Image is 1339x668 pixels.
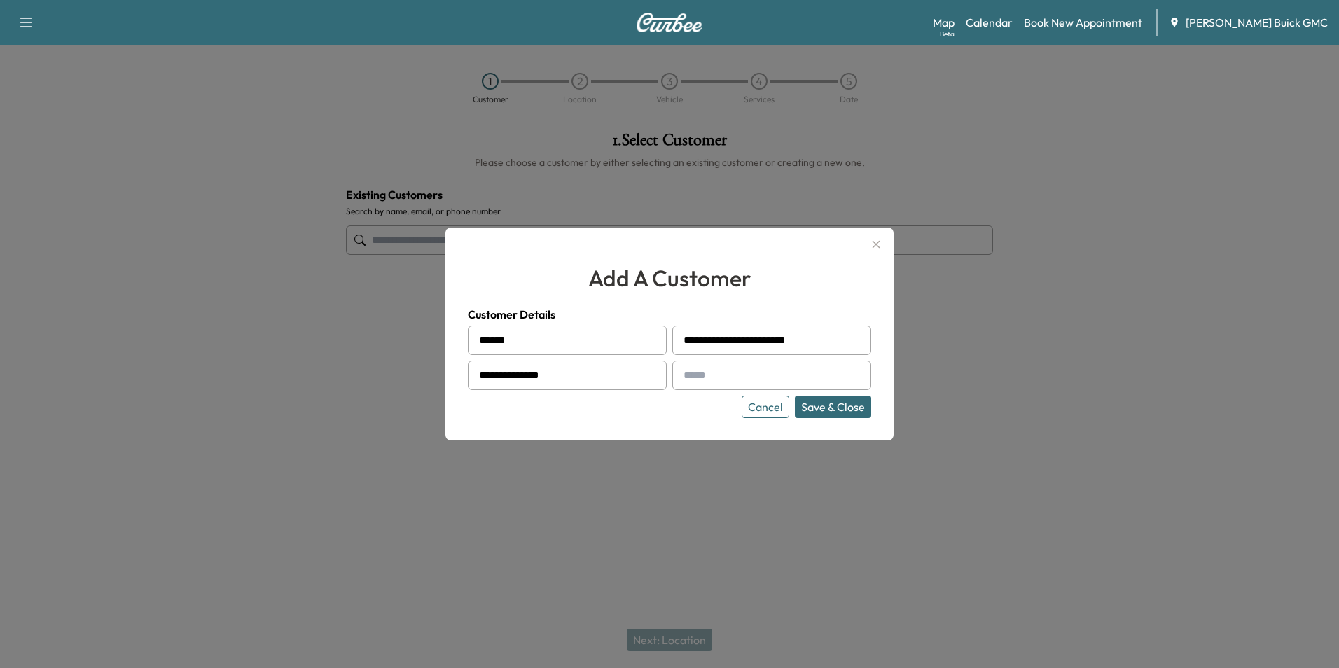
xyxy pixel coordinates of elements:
[468,261,871,295] h2: add a customer
[1024,14,1142,31] a: Book New Appointment
[468,306,871,323] h4: Customer Details
[1186,14,1328,31] span: [PERSON_NAME] Buick GMC
[933,14,955,31] a: MapBeta
[795,396,871,418] button: Save & Close
[742,396,789,418] button: Cancel
[636,13,703,32] img: Curbee Logo
[966,14,1013,31] a: Calendar
[940,29,955,39] div: Beta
